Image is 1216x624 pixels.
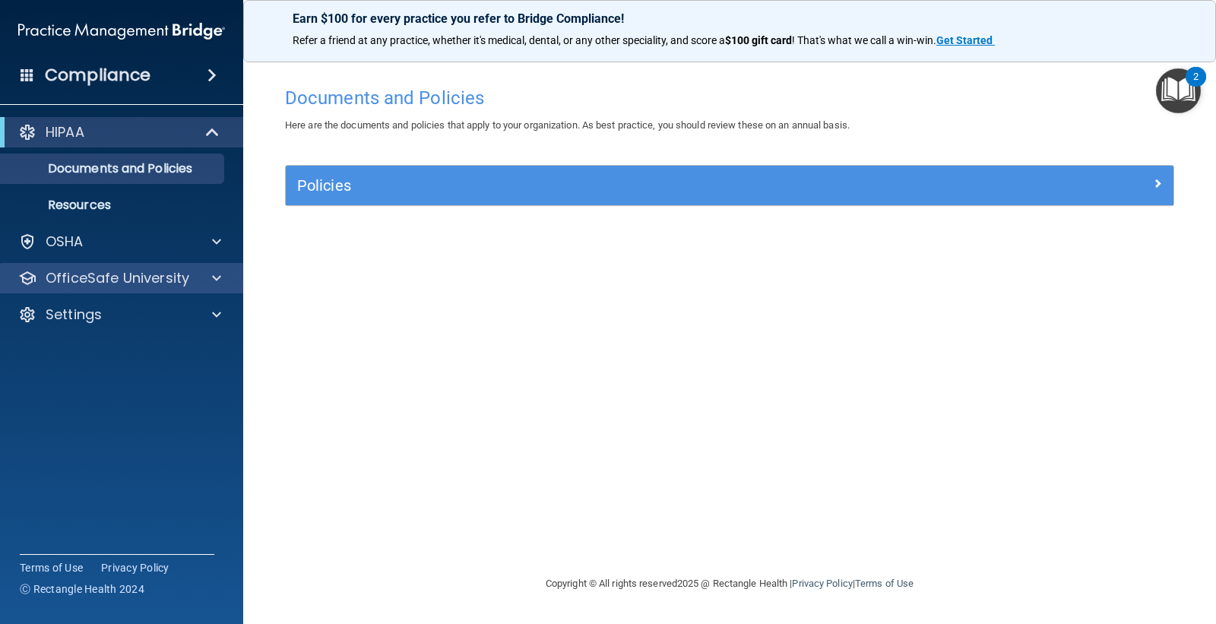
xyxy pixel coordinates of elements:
[297,173,1162,198] a: Policies
[10,198,217,213] p: Resources
[20,581,144,597] span: Ⓒ Rectangle Health 2024
[45,65,150,86] h4: Compliance
[46,123,84,141] p: HIPAA
[46,269,189,287] p: OfficeSafe University
[285,88,1174,108] h4: Documents and Policies
[855,578,914,589] a: Terms of Use
[20,560,83,575] a: Terms of Use
[285,119,850,131] span: Here are the documents and policies that apply to your organization. As best practice, you should...
[293,34,725,46] span: Refer a friend at any practice, whether it's medical, dental, or any other speciality, and score a
[18,16,225,46] img: PMB logo
[297,177,940,194] h5: Policies
[10,161,217,176] p: Documents and Policies
[1193,77,1199,97] div: 2
[18,306,221,324] a: Settings
[18,233,221,251] a: OSHA
[293,11,1167,26] p: Earn $100 for every practice you refer to Bridge Compliance!
[18,269,221,287] a: OfficeSafe University
[18,123,220,141] a: HIPAA
[936,34,995,46] a: Get Started
[46,233,84,251] p: OSHA
[792,578,852,589] a: Privacy Policy
[1156,68,1201,113] button: Open Resource Center, 2 new notifications
[46,306,102,324] p: Settings
[792,34,936,46] span: ! That's what we call a win-win.
[452,559,1007,608] div: Copyright © All rights reserved 2025 @ Rectangle Health | |
[936,34,993,46] strong: Get Started
[725,34,792,46] strong: $100 gift card
[101,560,169,575] a: Privacy Policy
